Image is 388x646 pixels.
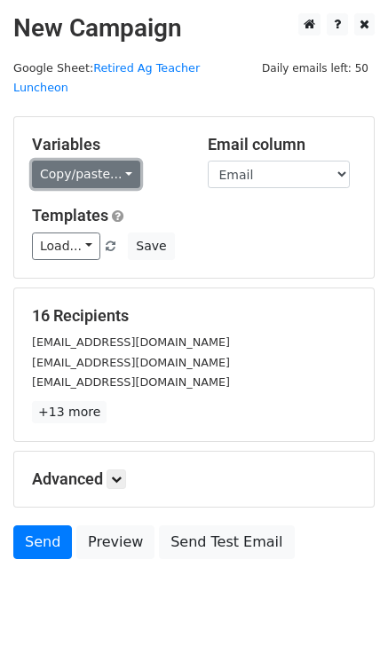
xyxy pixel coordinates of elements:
small: Google Sheet: [13,61,200,95]
button: Save [128,232,174,260]
h2: New Campaign [13,13,375,43]
a: Retired Ag Teacher Luncheon [13,61,200,95]
h5: Variables [32,135,181,154]
small: [EMAIL_ADDRESS][DOMAIN_NAME] [32,335,230,349]
h5: Advanced [32,469,356,489]
a: Preview [76,525,154,559]
span: Daily emails left: 50 [256,59,375,78]
a: Load... [32,232,100,260]
a: Copy/paste... [32,161,140,188]
small: [EMAIL_ADDRESS][DOMAIN_NAME] [32,375,230,389]
iframe: Chat Widget [299,561,388,646]
h5: 16 Recipients [32,306,356,326]
a: Send Test Email [159,525,294,559]
a: +13 more [32,401,107,423]
a: Send [13,525,72,559]
h5: Email column [208,135,357,154]
small: [EMAIL_ADDRESS][DOMAIN_NAME] [32,356,230,369]
a: Templates [32,206,108,225]
a: Daily emails left: 50 [256,61,375,75]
